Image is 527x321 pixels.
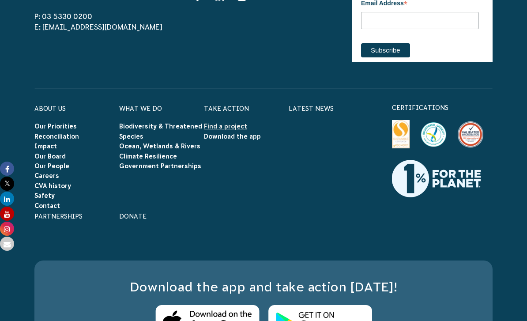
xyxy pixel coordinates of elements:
[34,213,83,220] a: Partnerships
[119,213,147,220] a: Donate
[34,172,59,179] a: Careers
[204,133,261,140] a: Download the app
[34,153,66,160] a: Our Board
[289,105,334,112] a: Latest News
[119,123,202,140] a: Biodiversity & Threatened Species
[204,105,249,112] a: Take Action
[34,182,71,189] a: CVA history
[52,278,475,296] h3: Download the app and take action [DATE]!
[119,153,177,160] a: Climate Resilience
[34,192,55,199] a: Safety
[34,202,60,209] a: Contact
[34,105,66,112] a: About Us
[361,43,410,57] input: Subscribe
[119,105,162,112] a: What We Do
[34,143,57,150] a: Impact
[34,23,162,31] a: E: [EMAIL_ADDRESS][DOMAIN_NAME]
[34,123,77,130] a: Our Priorities
[119,143,200,150] a: Ocean, Wetlands & Rivers
[392,102,493,113] p: certifications
[34,12,92,20] a: P: 03 5330 0200
[204,123,247,130] a: Find a project
[119,162,201,170] a: Government Partnerships
[34,133,79,140] a: Reconciliation
[34,162,69,170] a: Our People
